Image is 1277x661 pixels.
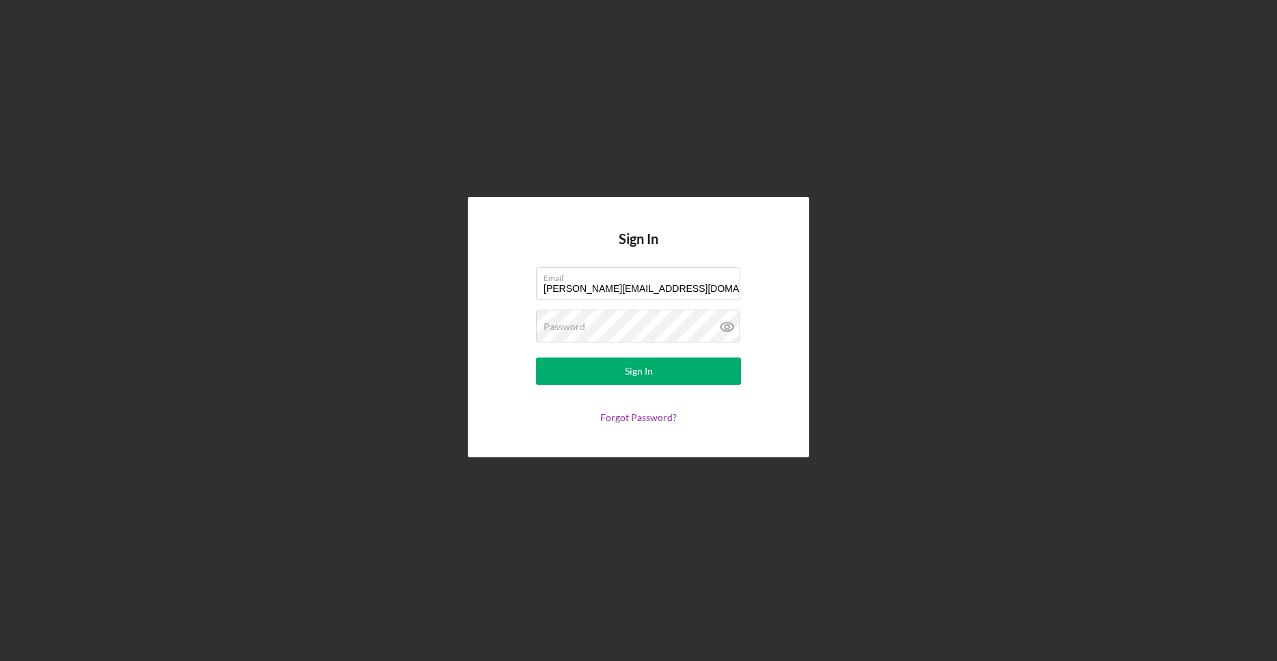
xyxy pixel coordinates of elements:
h4: Sign In [619,231,658,267]
a: Forgot Password? [600,412,677,423]
div: Sign In [625,358,653,385]
label: Password [544,321,585,332]
button: Sign In [536,358,741,385]
label: Email [544,268,740,283]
